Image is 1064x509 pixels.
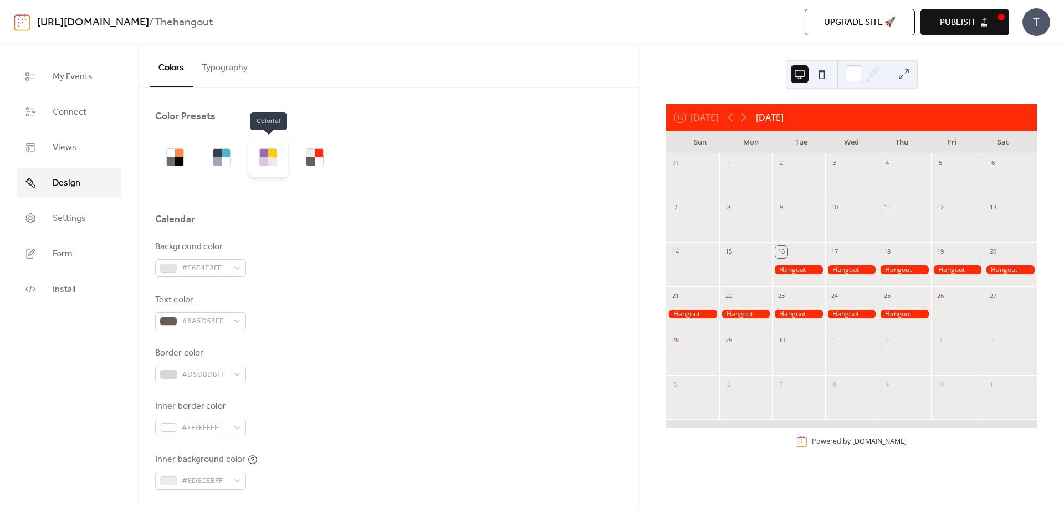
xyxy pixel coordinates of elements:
[920,9,1009,35] button: Publish
[934,157,947,169] div: 5
[772,310,825,319] div: Hangout Movies
[723,335,735,347] div: 29
[934,246,947,258] div: 19
[878,310,931,319] div: Hangout Movies
[775,379,787,391] div: 7
[805,9,915,35] button: Upgrade site 🚀
[828,290,841,302] div: 24
[723,202,735,214] div: 8
[825,310,878,319] div: Hangout Movies
[987,246,999,258] div: 20
[17,61,121,91] a: My Events
[669,202,682,214] div: 7
[984,265,1037,275] div: Hangout Movies
[53,248,73,261] span: Form
[987,290,999,302] div: 27
[775,246,787,258] div: 16
[250,112,287,130] span: Colorful
[881,246,893,258] div: 18
[756,111,784,124] div: [DATE]
[828,202,841,214] div: 10
[725,131,776,153] div: Mon
[666,310,719,319] div: Hangout Movies
[978,131,1028,153] div: Sat
[154,12,213,33] b: Thehangout
[828,335,841,347] div: 1
[149,12,154,33] b: /
[940,16,974,29] span: Publish
[53,70,93,84] span: My Events
[17,239,121,269] a: Form
[934,290,947,302] div: 26
[17,168,121,198] a: Design
[155,400,244,413] div: Inner border color
[931,265,984,275] div: Hangout Movies
[825,265,878,275] div: Hangout Movies
[828,157,841,169] div: 3
[987,335,999,347] div: 4
[669,335,682,347] div: 28
[828,246,841,258] div: 17
[155,240,244,254] div: Background color
[669,157,682,169] div: 31
[17,97,121,127] a: Connect
[881,202,893,214] div: 11
[775,335,787,347] div: 30
[669,246,682,258] div: 14
[934,335,947,347] div: 3
[155,213,195,226] div: Calendar
[53,141,76,155] span: Views
[775,202,787,214] div: 9
[17,132,121,162] a: Views
[775,157,787,169] div: 2
[155,347,244,360] div: Border color
[155,453,245,466] div: Inner background color
[723,157,735,169] div: 1
[1022,8,1050,36] div: T
[182,315,228,328] span: #6A5D53FF
[824,16,896,29] span: Upgrade site 🚀
[17,203,121,233] a: Settings
[934,379,947,391] div: 10
[927,131,978,153] div: Fri
[193,45,257,86] button: Typography
[675,131,725,153] div: Sun
[723,246,735,258] div: 15
[987,379,999,391] div: 11
[852,436,907,446] a: [DOMAIN_NAME]
[776,131,826,153] div: Tue
[772,265,825,275] div: Hangout Movies
[812,436,907,446] div: Powered by
[826,131,877,153] div: Wed
[987,202,999,214] div: 13
[182,475,228,488] span: #EDECEBFF
[53,177,80,190] span: Design
[669,379,682,391] div: 5
[723,379,735,391] div: 6
[987,157,999,169] div: 6
[934,202,947,214] div: 12
[53,106,86,119] span: Connect
[182,421,228,435] span: #FFFFFFFF
[878,265,931,275] div: Hangout Movies
[53,212,86,225] span: Settings
[775,290,787,302] div: 23
[723,290,735,302] div: 22
[669,290,682,302] div: 21
[182,262,228,275] span: #E6E4E2FF
[37,12,149,33] a: [URL][DOMAIN_NAME]
[719,310,773,319] div: Hangout Movies
[881,379,893,391] div: 9
[53,283,75,296] span: Install
[828,379,841,391] div: 8
[881,157,893,169] div: 4
[881,335,893,347] div: 2
[155,294,244,307] div: Text color
[155,110,216,123] div: Color Presets
[182,368,228,382] span: #D5D8D8FF
[877,131,927,153] div: Thu
[14,13,30,31] img: logo
[17,274,121,304] a: Install
[881,290,893,302] div: 25
[150,45,193,87] button: Colors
